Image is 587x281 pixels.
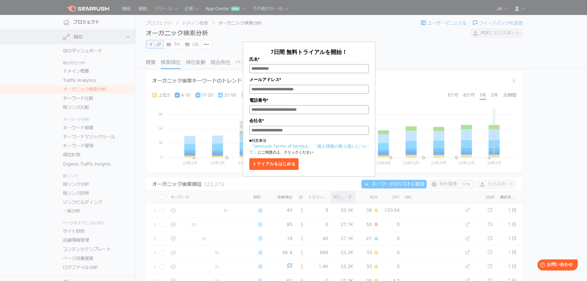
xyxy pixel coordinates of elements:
[271,48,347,56] span: 7日間 無料トライアルを開始！
[532,257,580,274] iframe: Help widget launcher
[249,76,369,83] label: メールアドレス*
[249,143,369,155] a: 「個人情報の取り扱いについて」
[249,143,312,149] a: 「Semrush Terms of Service」
[249,97,369,104] label: 電話番号*
[249,158,299,170] button: トライアルをはじめる
[249,138,369,155] p: ■同意事項 にご同意の上、クリックください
